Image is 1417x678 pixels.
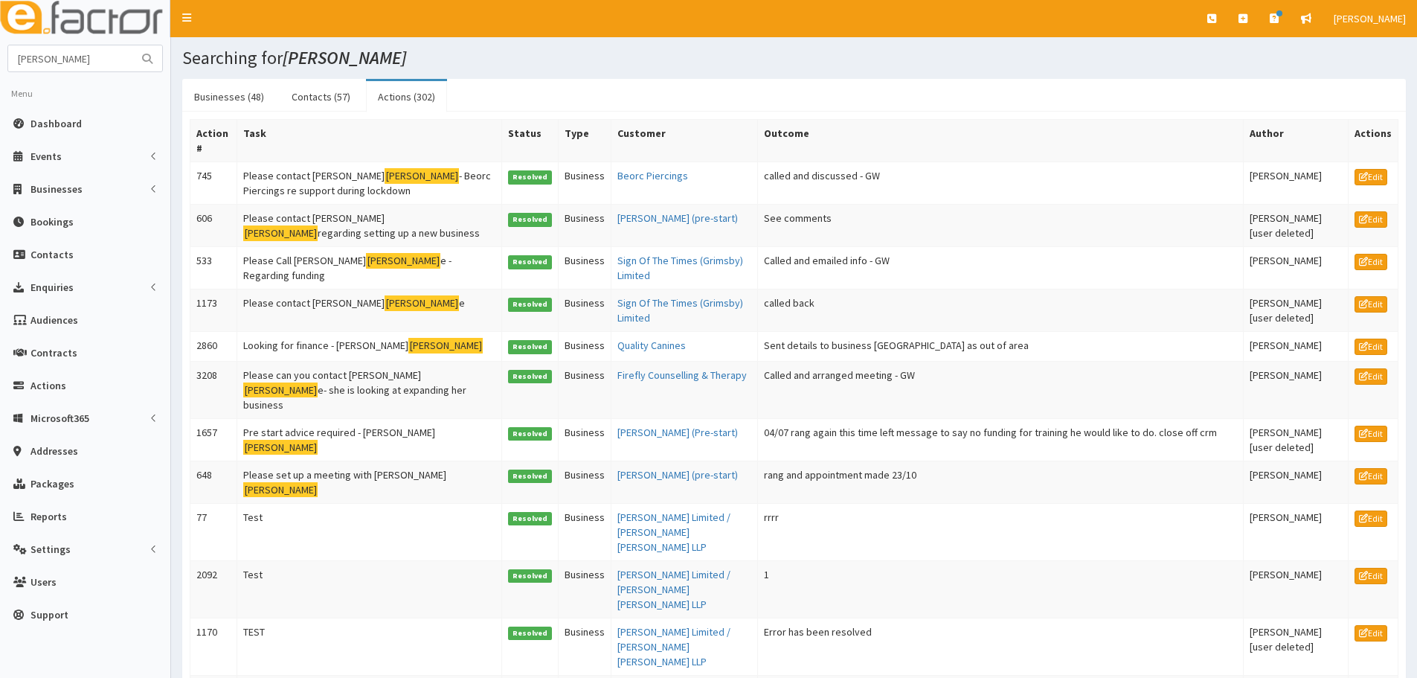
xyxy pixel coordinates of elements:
[758,332,1244,362] td: Sent details to business [GEOGRAPHIC_DATA] as out of area
[237,290,502,332] td: Please contact [PERSON_NAME] e
[237,247,502,290] td: Please Call [PERSON_NAME] e - Regarding funding
[237,361,502,418] td: Please can you contact [PERSON_NAME] e- she is looking at expanding her business
[1244,205,1349,247] td: [PERSON_NAME] [user deleted]
[1355,426,1387,442] a: Edit
[559,418,611,461] td: Business
[559,461,611,503] td: Business
[190,461,237,503] td: 648
[1244,162,1349,205] td: [PERSON_NAME]
[617,254,743,282] a: Sign Of The Times (Grimsby) Limited
[559,560,611,618] td: Business
[508,340,553,354] span: Resolved
[758,418,1244,461] td: 04/07 rang again this time left message to say no funding for training he would like to do. close...
[190,247,237,290] td: 533
[366,81,447,112] a: Actions (302)
[758,503,1244,560] td: rrrr
[508,627,553,640] span: Resolved
[30,543,71,556] span: Settings
[237,560,502,618] td: Test
[617,568,730,611] a: [PERSON_NAME] Limited / [PERSON_NAME] [PERSON_NAME] LLP
[237,418,502,461] td: Pre start advice required - [PERSON_NAME]
[617,339,686,352] a: Quality Canines
[1348,120,1398,162] th: Actions
[617,169,688,182] a: Beorc Piercings
[1355,296,1387,313] a: Edit
[30,117,82,130] span: Dashboard
[190,618,237,675] td: 1170
[1244,418,1349,461] td: [PERSON_NAME] [user deleted]
[30,575,57,589] span: Users
[385,168,459,184] mark: [PERSON_NAME]
[617,511,730,554] a: [PERSON_NAME] Limited / [PERSON_NAME] [PERSON_NAME] LLP
[758,205,1244,247] td: See comments
[1355,254,1387,270] a: Edit
[508,370,553,383] span: Resolved
[1355,511,1387,527] a: Edit
[1355,568,1387,584] a: Edit
[243,482,318,498] mark: [PERSON_NAME]
[1355,468,1387,484] a: Edit
[1244,332,1349,362] td: [PERSON_NAME]
[30,150,62,163] span: Events
[617,296,743,324] a: Sign Of The Times (Grimsby) Limited
[190,560,237,618] td: 2092
[559,247,611,290] td: Business
[237,162,502,205] td: Please contact [PERSON_NAME] - Beorc Piercings re support during lockdown
[237,618,502,675] td: TEST
[758,162,1244,205] td: called and discussed - GW
[559,120,611,162] th: Type
[617,426,738,439] a: [PERSON_NAME] (Pre-start)
[559,205,611,247] td: Business
[190,205,237,247] td: 606
[1244,290,1349,332] td: [PERSON_NAME] [user deleted]
[237,332,502,362] td: Looking for finance - [PERSON_NAME]
[190,290,237,332] td: 1173
[30,248,74,261] span: Contacts
[30,510,67,523] span: Reports
[508,255,553,269] span: Resolved
[501,120,559,162] th: Status
[190,162,237,205] td: 745
[237,503,502,560] td: Test
[617,368,747,382] a: Firefly Counselling & Therapy
[1244,503,1349,560] td: [PERSON_NAME]
[617,625,730,668] a: [PERSON_NAME] Limited / [PERSON_NAME] [PERSON_NAME] LLP
[508,512,553,525] span: Resolved
[190,418,237,461] td: 1657
[758,361,1244,418] td: Called and arranged meeting - GW
[30,281,74,294] span: Enquiries
[182,48,1406,68] h1: Searching for
[611,120,758,162] th: Customer
[30,346,77,359] span: Contracts
[190,120,237,162] th: Action #
[385,295,459,311] mark: [PERSON_NAME]
[366,253,440,269] mark: [PERSON_NAME]
[283,46,406,69] i: [PERSON_NAME]
[758,120,1244,162] th: Outcome
[280,81,362,112] a: Contacts (57)
[237,120,502,162] th: Task
[243,226,318,241] mark: [PERSON_NAME]
[1244,461,1349,503] td: [PERSON_NAME]
[1355,625,1387,642] a: Edit
[30,215,74,228] span: Bookings
[508,427,553,441] span: Resolved
[508,569,553,583] span: Resolved
[559,503,611,560] td: Business
[30,477,74,490] span: Packages
[758,461,1244,503] td: rang and appointment made 23/10
[617,468,738,482] a: [PERSON_NAME] (pre-start)
[758,560,1244,618] td: 1
[1355,339,1387,355] a: Edit
[1244,361,1349,418] td: [PERSON_NAME]
[1244,618,1349,675] td: [PERSON_NAME] [user deleted]
[190,332,237,362] td: 2860
[559,290,611,332] td: Business
[559,618,611,675] td: Business
[617,211,738,225] a: [PERSON_NAME] (pre-start)
[758,618,1244,675] td: Error has been resolved
[758,290,1244,332] td: called back
[508,298,553,311] span: Resolved
[8,45,133,71] input: Search...
[1244,120,1349,162] th: Author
